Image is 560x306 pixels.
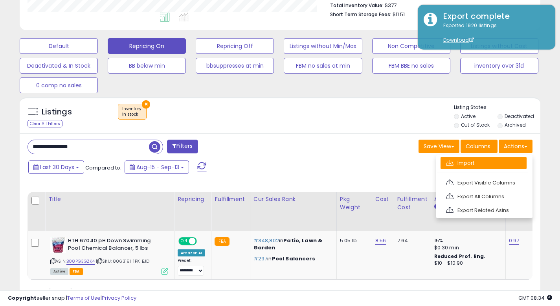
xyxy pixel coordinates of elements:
[196,58,274,74] button: bbsuppresses at min
[70,268,83,275] span: FBA
[443,37,474,43] a: Download
[460,58,538,74] button: inventory over 31d
[253,237,279,244] span: #348,802
[142,100,150,109] button: ×
[108,58,186,74] button: BB below min
[372,38,450,54] button: Non Competitive
[393,11,405,18] span: $11.51
[67,294,101,302] a: Terms of Use
[215,195,246,203] div: Fulfillment
[253,237,330,251] p: in
[461,113,476,120] label: Active
[253,195,333,203] div: Cur Sales Rank
[461,140,498,153] button: Columns
[42,107,72,118] h5: Listings
[284,38,362,54] button: Listings without Min/Max
[505,122,526,128] label: Archived
[20,58,98,74] button: Deactivated & In Stock
[441,157,527,169] a: Import
[434,253,486,260] b: Reduced Prof. Rng.
[518,294,552,302] span: 2025-10-14 08:34 GMT
[441,204,527,216] a: Export Related Asins
[454,104,540,111] p: Listing States:
[461,122,490,128] label: Out of Stock
[434,203,439,210] small: Amazon Fees.
[253,255,330,262] p: in
[178,249,205,256] div: Amazon AI
[66,258,95,265] a: B08PG3GZK4
[28,160,84,174] button: Last 30 Days
[40,163,74,171] span: Last 30 Days
[178,258,205,276] div: Preset:
[178,195,208,203] div: Repricing
[397,237,425,244] div: 7.64
[434,195,502,203] div: Amazon Fees
[419,140,459,153] button: Save View
[196,38,274,54] button: Repricing Off
[8,295,136,302] div: seller snap | |
[122,112,142,117] div: in stock
[48,195,171,203] div: Title
[372,58,450,74] button: FBM BBE no sales
[340,237,366,244] div: 5.05 lb
[108,38,186,54] button: Repricing On
[253,255,268,262] span: #297
[20,38,98,54] button: Default
[284,58,362,74] button: FBM no sales at min
[330,11,391,18] b: Short Term Storage Fees:
[28,120,62,127] div: Clear All Filters
[215,237,229,246] small: FBA
[437,22,549,44] div: Exported 1920 listings.
[125,160,189,174] button: Aug-15 - Sep-13
[50,237,168,274] div: ASIN:
[499,140,532,153] button: Actions
[253,237,322,251] span: Patio, Lawn & Garden
[85,164,121,171] span: Compared to:
[179,238,189,245] span: ON
[375,195,391,203] div: Cost
[340,195,369,212] div: Pkg Weight
[397,195,428,212] div: Fulfillment Cost
[466,142,490,150] span: Columns
[509,237,520,245] a: 0.97
[122,106,142,118] span: Inventory :
[102,294,136,302] a: Privacy Policy
[437,11,549,22] div: Export complete
[50,268,68,275] span: All listings currently available for purchase on Amazon
[8,294,37,302] strong: Copyright
[96,258,150,264] span: | SKU: 8063191-1PK-EJD
[505,113,534,120] label: Deactivated
[20,77,98,93] button: 0 comp no sales
[50,237,66,253] img: 51HTG0zIMAS._SL40_.jpg
[441,177,527,189] a: Export Visible Columns
[272,255,315,262] span: Pool Balancers
[136,163,179,171] span: Aug-15 - Sep-13
[196,238,208,245] span: OFF
[330,2,384,9] b: Total Inventory Value:
[68,237,163,254] b: HTH 67040 pH Down Swimming Pool Chemical Balancer, 5 lbs
[434,260,499,267] div: $10 - $10.90
[375,237,386,245] a: 8.56
[434,244,499,251] div: $0.30 min
[441,190,527,203] a: Export All Columns
[167,140,198,153] button: Filters
[434,237,499,244] div: 15%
